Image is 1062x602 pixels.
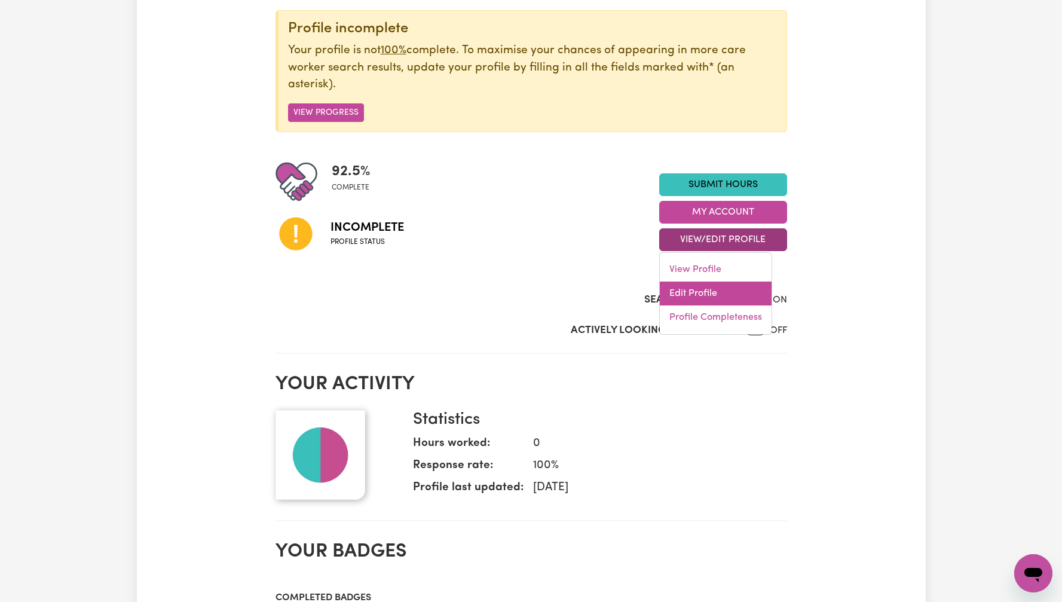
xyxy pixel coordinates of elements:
dd: [DATE] [524,479,778,497]
h2: Your activity [276,373,787,396]
h2: Your badges [276,540,787,563]
h3: Statistics [413,410,778,430]
span: complete [332,182,371,193]
span: ON [773,295,787,305]
button: My Account [659,201,787,224]
iframe: Button to launch messaging window [1014,554,1052,592]
div: Profile incomplete [288,20,777,38]
span: OFF [770,326,787,335]
label: Search Visibility [644,292,734,308]
span: Profile status [330,237,404,247]
div: View/Edit Profile [659,252,772,335]
span: 92.5 % [332,161,371,182]
a: Profile Completeness [660,305,772,329]
a: Submit Hours [659,173,787,196]
a: View Profile [660,258,772,282]
dt: Response rate: [413,457,524,479]
p: Your profile is not complete. To maximise your chances of appearing in more care worker search re... [288,42,777,94]
span: Incomplete [330,219,404,237]
a: Edit Profile [660,282,772,305]
button: View Progress [288,103,364,122]
button: View/Edit Profile [659,228,787,251]
div: Profile completeness: 92.5% [332,161,380,203]
dd: 0 [524,435,778,453]
dt: Profile last updated: [413,479,524,502]
label: Actively Looking for Clients [571,323,732,338]
img: Your profile picture [276,410,365,500]
dt: Hours worked: [413,435,524,457]
u: 100% [381,45,406,56]
dd: 100 % [524,457,778,475]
